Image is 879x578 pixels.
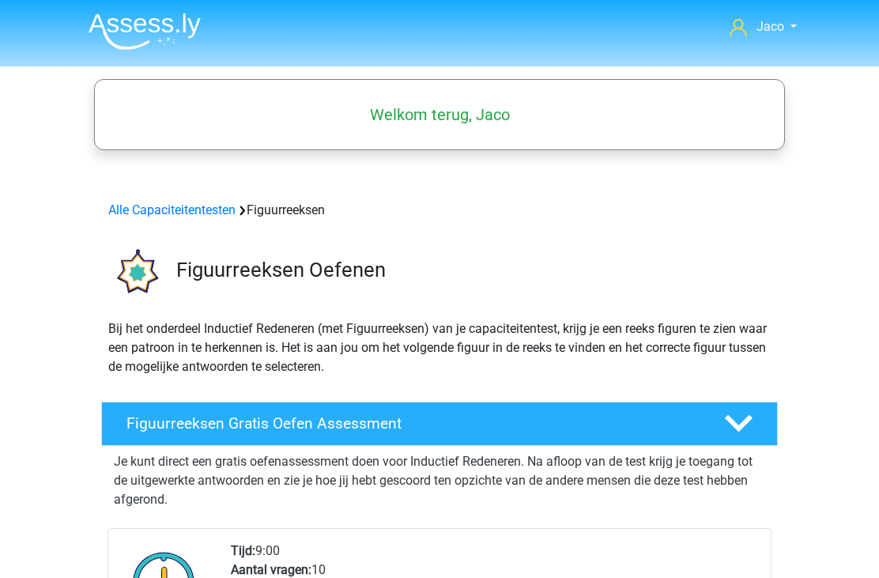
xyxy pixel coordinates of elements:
[114,452,765,509] p: Je kunt direct een gratis oefenassessment doen voor Inductief Redeneren. Na afloop van de test kr...
[102,239,169,306] img: figuurreeksen
[108,319,771,376] p: Bij het onderdeel Inductief Redeneren (met Figuurreeksen) van je capaciteitentest, krijg je een r...
[108,202,236,217] a: Alle Capaciteitentesten
[102,105,777,124] h5: Welkom terug, Jaco
[231,543,255,558] b: Tijd:
[126,414,699,433] h4: Figuurreeksen Gratis Oefen Assessment
[176,258,765,282] h3: Figuurreeksen Oefenen
[231,562,311,577] b: Aantal vragen:
[723,17,803,36] a: Jaco
[756,19,784,34] span: Jaco
[89,13,201,50] img: Assessly
[95,402,784,446] a: Figuurreeksen Gratis Oefen Assessment
[102,201,777,220] div: Figuurreeksen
